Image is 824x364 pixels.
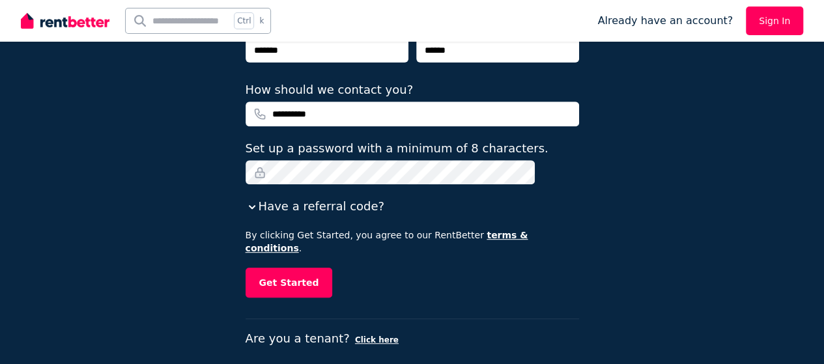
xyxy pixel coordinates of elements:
[246,229,579,255] p: By clicking Get Started, you agree to our RentBetter .
[246,268,333,298] button: Get Started
[246,139,548,158] label: Set up a password with a minimum of 8 characters.
[259,16,264,26] span: k
[246,81,414,99] label: How should we contact you?
[597,13,733,29] span: Already have an account?
[234,12,254,29] span: Ctrl
[246,197,384,216] button: Have a referral code?
[746,7,803,35] a: Sign In
[246,329,579,348] p: Are you a tenant?
[21,11,109,31] img: RentBetter
[355,335,399,345] button: Click here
